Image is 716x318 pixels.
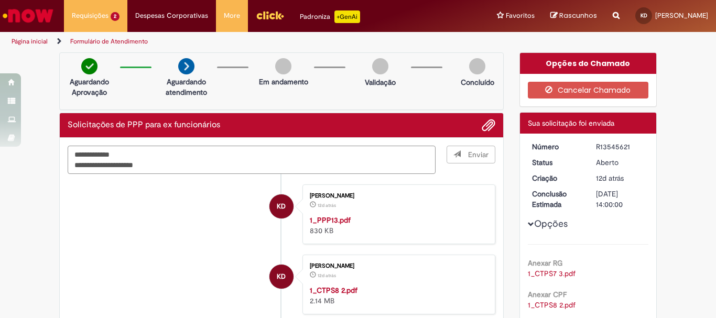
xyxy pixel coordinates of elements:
span: Favoritos [506,10,535,21]
span: [PERSON_NAME] [655,11,708,20]
span: 12d atrás [596,173,624,183]
button: Adicionar anexos [482,118,495,132]
div: 2.14 MB [310,285,484,306]
p: Em andamento [259,76,308,87]
a: Formulário de Atendimento [70,37,148,46]
div: Padroniza [300,10,360,23]
b: Anexar CPF [528,290,567,299]
a: Rascunhos [550,11,597,21]
span: KD [277,194,286,219]
div: Kevin Rocha Dias [269,194,294,218]
span: 12d atrás [318,202,336,209]
button: Cancelar Chamado [528,82,649,98]
a: 1_CTPS8 2.pdf [310,286,357,295]
div: [PERSON_NAME] [310,193,484,199]
dt: Conclusão Estimada [524,189,589,210]
span: KD [277,264,286,289]
time: 18/09/2025 08:06:34 [318,272,336,279]
p: Aguardando Aprovação [64,76,115,97]
p: Concluído [461,77,494,87]
span: Rascunhos [559,10,597,20]
dt: Criação [524,173,589,183]
span: Despesas Corporativas [135,10,208,21]
div: Kevin Rocha Dias [269,265,294,289]
div: [PERSON_NAME] [310,263,484,269]
a: Download de 1_CTPS7 3.pdf [528,269,576,278]
ul: Trilhas de página [8,32,470,51]
a: 1_PPP13.pdf [310,215,351,225]
img: img-circle-grey.png [372,58,388,74]
div: [DATE] 14:00:00 [596,189,645,210]
img: check-circle-green.png [81,58,97,74]
p: Validação [365,77,396,87]
img: img-circle-grey.png [275,58,291,74]
div: 830 KB [310,215,484,236]
span: More [224,10,240,21]
span: Sua solicitação foi enviada [528,118,614,128]
div: 18/09/2025 08:07:03 [596,173,645,183]
span: KD [641,12,647,19]
time: 18/09/2025 08:07:03 [596,173,624,183]
h2: Solicitações de PPP para ex funcionários Histórico de tíquete [68,120,220,130]
img: click_logo_yellow_360x200.png [256,7,284,23]
dt: Número [524,141,589,152]
dt: Status [524,157,589,168]
span: Requisições [72,10,109,21]
a: Página inicial [12,37,48,46]
div: Opções do Chamado [520,53,657,74]
span: 12d atrás [318,272,336,279]
p: Aguardando atendimento [161,76,212,97]
img: arrow-next.png [178,58,194,74]
p: +GenAi [334,10,360,23]
img: ServiceNow [1,5,55,26]
div: R13545621 [596,141,645,152]
b: Anexar RG [528,258,562,268]
time: 18/09/2025 08:06:37 [318,202,336,209]
img: img-circle-grey.png [469,58,485,74]
div: Aberto [596,157,645,168]
span: 2 [111,12,120,21]
a: Download de 1_CTPS8 2.pdf [528,300,576,310]
textarea: Digite sua mensagem aqui... [68,146,436,174]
